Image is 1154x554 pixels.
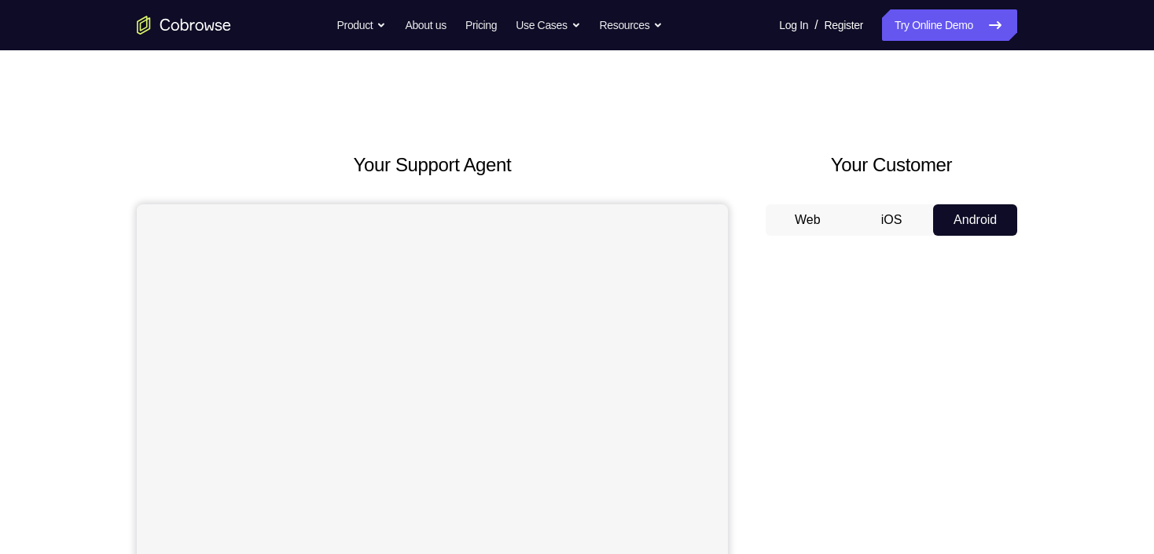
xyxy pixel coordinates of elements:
button: Use Cases [516,9,580,41]
a: Pricing [465,9,497,41]
h2: Your Customer [766,151,1017,179]
button: Web [766,204,850,236]
a: Log In [779,9,808,41]
a: Try Online Demo [882,9,1017,41]
h2: Your Support Agent [137,151,728,179]
button: Android [933,204,1017,236]
button: Resources [600,9,663,41]
a: About us [405,9,446,41]
a: Register [825,9,863,41]
a: Go to the home page [137,16,231,35]
button: Product [337,9,387,41]
span: / [814,16,818,35]
button: iOS [850,204,934,236]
